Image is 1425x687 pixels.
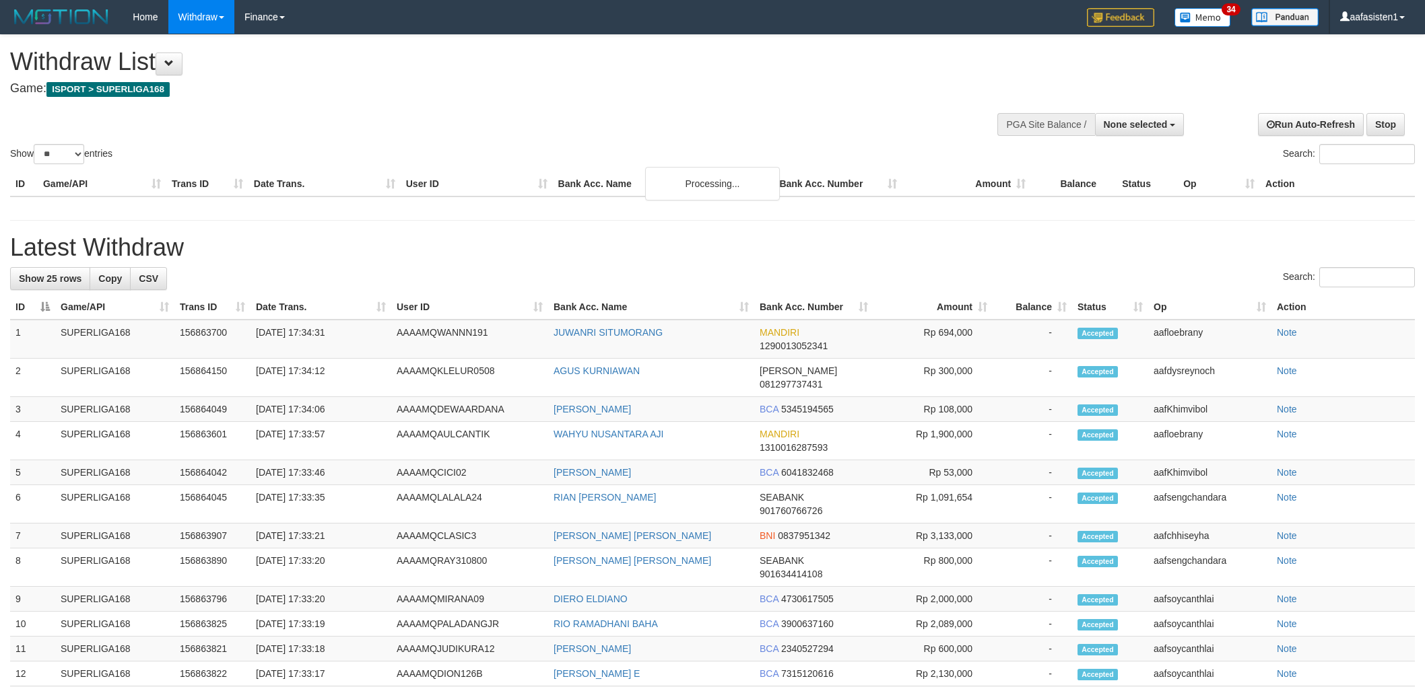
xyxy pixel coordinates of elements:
[993,485,1072,523] td: -
[781,593,834,604] span: Copy 4730617505 to clipboard
[760,404,778,414] span: BCA
[1271,295,1415,320] th: Action
[10,144,112,164] label: Show entries
[1148,523,1271,548] td: aafchhiseyha
[1117,172,1178,196] th: Status
[1148,359,1271,397] td: aafdysreynoch
[251,587,391,612] td: [DATE] 17:33:20
[997,113,1094,136] div: PGA Site Balance /
[174,460,251,485] td: 156864042
[1095,113,1185,136] button: None selected
[251,661,391,686] td: [DATE] 17:33:17
[554,555,711,566] a: [PERSON_NAME] [PERSON_NAME]
[993,637,1072,661] td: -
[554,530,711,541] a: [PERSON_NAME] [PERSON_NAME]
[993,397,1072,422] td: -
[174,422,251,460] td: 156863601
[873,460,993,485] td: Rp 53,000
[754,295,873,320] th: Bank Acc. Number: activate to sort column ascending
[391,422,548,460] td: AAAAMQAULCANTIK
[10,661,55,686] td: 12
[760,618,778,629] span: BCA
[873,359,993,397] td: Rp 300,000
[46,82,170,97] span: ISPORT > SUPERLIGA168
[55,548,174,587] td: SUPERLIGA168
[760,379,822,390] span: Copy 081297737431 to clipboard
[139,273,158,284] span: CSV
[1078,468,1118,479] span: Accepted
[554,593,628,604] a: DIERO ELDIANO
[1087,8,1154,27] img: Feedback.jpg
[10,267,90,290] a: Show 25 rows
[1283,267,1415,287] label: Search:
[1078,644,1118,655] span: Accepted
[1277,492,1297,503] a: Note
[38,172,166,196] th: Game/API
[774,172,902,196] th: Bank Acc. Number
[993,661,1072,686] td: -
[391,485,548,523] td: AAAAMQLALALA24
[10,359,55,397] td: 2
[10,48,937,75] h1: Withdraw List
[760,593,778,604] span: BCA
[251,295,391,320] th: Date Trans.: activate to sort column ascending
[391,523,548,548] td: AAAAMQCLASIC3
[1178,172,1260,196] th: Op
[645,167,780,201] div: Processing...
[174,359,251,397] td: 156864150
[873,612,993,637] td: Rp 2,089,000
[1258,113,1364,136] a: Run Auto-Refresh
[10,234,1415,261] h1: Latest Withdraw
[55,460,174,485] td: SUPERLIGA168
[55,612,174,637] td: SUPERLIGA168
[251,612,391,637] td: [DATE] 17:33:19
[1277,327,1297,338] a: Note
[554,429,663,439] a: WAHYU NUSANTARA AJI
[781,668,834,679] span: Copy 7315120616 to clipboard
[10,523,55,548] td: 7
[554,643,631,654] a: [PERSON_NAME]
[873,485,993,523] td: Rp 1,091,654
[873,523,993,548] td: Rp 3,133,000
[873,587,993,612] td: Rp 2,000,000
[778,530,830,541] span: Copy 0837951342 to clipboard
[993,295,1072,320] th: Balance: activate to sort column ascending
[10,548,55,587] td: 8
[1104,119,1168,130] span: None selected
[760,442,828,453] span: Copy 1310016287593 to clipboard
[760,530,775,541] span: BNI
[1078,669,1118,680] span: Accepted
[34,144,84,164] select: Showentries
[993,587,1072,612] td: -
[174,523,251,548] td: 156863907
[1148,460,1271,485] td: aafKhimvibol
[10,172,38,196] th: ID
[251,460,391,485] td: [DATE] 17:33:46
[391,320,548,359] td: AAAAMQWANNN191
[993,422,1072,460] td: -
[548,295,754,320] th: Bank Acc. Name: activate to sort column ascending
[993,359,1072,397] td: -
[1277,530,1297,541] a: Note
[760,643,778,654] span: BCA
[1148,485,1271,523] td: aafsengchandara
[251,523,391,548] td: [DATE] 17:33:21
[554,618,658,629] a: RIO RAMADHANI BAHA
[1148,612,1271,637] td: aafsoycanthlai
[1277,467,1297,478] a: Note
[1148,397,1271,422] td: aafKhimvibol
[55,295,174,320] th: Game/API: activate to sort column ascending
[554,327,663,338] a: JUWANRI SITUMORANG
[781,467,834,478] span: Copy 6041832468 to clipboard
[781,618,834,629] span: Copy 3900637160 to clipboard
[760,569,822,579] span: Copy 901634414108 to clipboard
[98,273,122,284] span: Copy
[391,295,548,320] th: User ID: activate to sort column ascending
[1148,548,1271,587] td: aafsengchandara
[760,327,799,338] span: MANDIRI
[993,320,1072,359] td: -
[760,467,778,478] span: BCA
[391,397,548,422] td: AAAAMQDEWAARDANA
[174,612,251,637] td: 156863825
[873,637,993,661] td: Rp 600,000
